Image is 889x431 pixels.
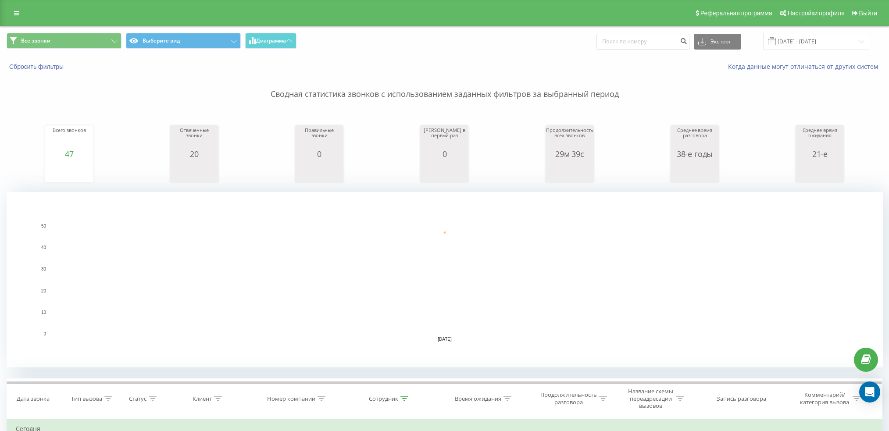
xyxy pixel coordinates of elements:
[43,331,46,336] text: 0
[859,381,880,403] div: Открытый Интерком Мессенджер
[256,37,286,44] font: Диаграмма
[728,62,882,71] a: Когда данные могут отличаться от других систем
[71,395,102,403] font: Тип вызова
[555,149,584,159] font: 29м 39с
[717,395,766,403] font: Запись разговора
[798,158,842,185] svg: Диаграмма.
[677,149,713,159] font: 38-е годы
[546,127,593,139] font: Продолжительность всех звонков
[65,149,74,159] font: 47
[41,289,46,293] text: 20
[172,158,216,185] svg: Диаграмма.
[369,395,398,403] font: Сотрудник
[317,149,321,159] font: 0
[596,34,689,50] input: Поиск по номеру
[53,127,86,133] font: Всего звонков
[700,10,772,17] font: Реферальная программа
[267,395,315,403] font: Номер компании
[21,37,50,44] font: Все звонки
[180,127,209,139] font: Отвеченные звонки
[673,158,717,185] svg: Диаграмма.
[548,158,592,185] svg: Диаграмма.
[190,149,199,159] font: 20
[9,63,64,70] font: Сбросить фильтры
[7,33,121,49] button: Все звонки
[41,245,46,250] text: 40
[271,89,619,99] font: Сводная статистика звонков с использованием заданных фильтров за выбранный период
[540,391,597,406] font: Продолжительность разговора
[297,158,341,185] svg: Диаграмма.
[803,127,838,139] font: Среднее время ожидания
[7,63,68,71] button: Сбросить фильтры
[812,149,828,159] font: 21-е
[41,224,46,228] text: 50
[728,62,878,71] font: Когда данные могут отличаться от других систем
[126,33,241,49] button: Выберите вид
[694,34,741,50] button: Экспорт
[443,149,447,159] font: 0
[788,10,845,17] font: Настройки профиля
[7,192,883,367] svg: Диаграмма.
[143,37,180,44] font: Выберите вид
[438,337,452,342] text: [DATE]
[424,127,465,139] font: [PERSON_NAME] в первый раз
[455,395,501,403] font: Время ожидания
[628,387,673,410] font: Название схемы переадресации вызовов
[422,158,466,185] svg: Диаграмма.
[800,391,849,406] font: Комментарий/категория вызова
[193,395,212,403] font: Клиент
[305,127,334,139] font: Правильные звонки
[710,38,731,45] font: Экспорт
[129,395,146,403] font: Статус
[17,395,50,403] font: Дата звонка
[245,33,296,49] button: Диаграмма
[859,10,877,17] font: Выйти
[41,267,46,272] text: 30
[41,310,46,315] text: 10
[47,158,91,185] svg: Диаграмма.
[677,127,712,139] font: Среднее время разговора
